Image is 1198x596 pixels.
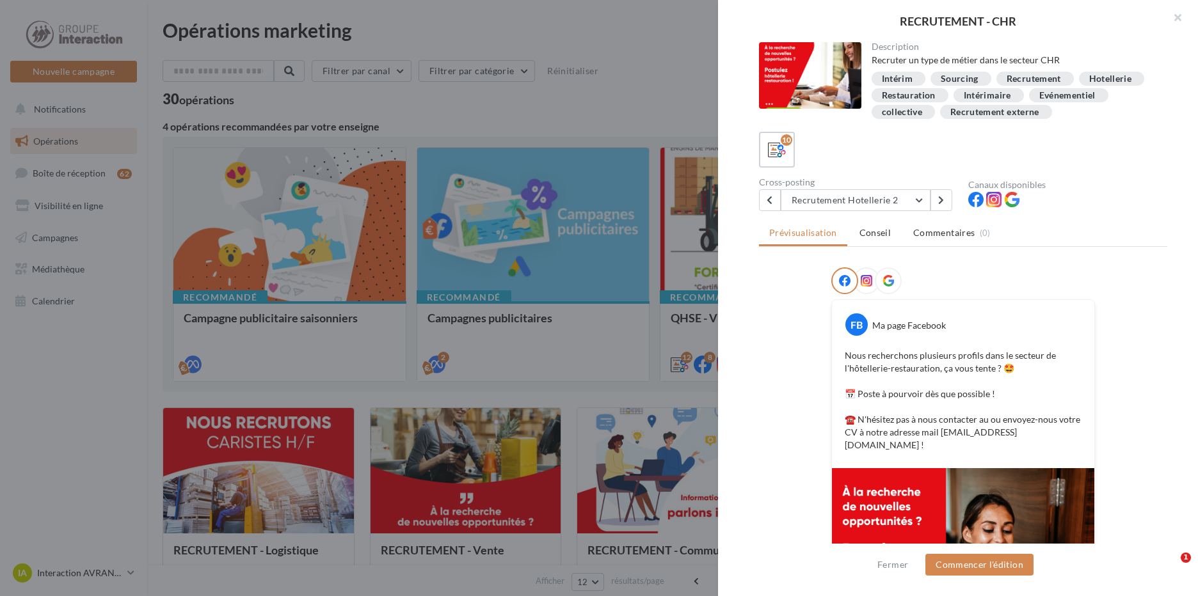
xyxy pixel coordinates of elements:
[950,107,1039,117] div: Recrutement externe
[1154,553,1185,583] iframe: Intercom live chat
[1181,553,1191,563] span: 1
[882,91,936,100] div: Restauration
[980,228,991,238] span: (0)
[845,313,868,336] div: FB
[759,178,958,187] div: Cross-posting
[941,74,978,84] div: Sourcing
[859,227,891,238] span: Conseil
[1089,74,1132,84] div: Hotellerie
[872,319,946,332] div: Ma page Facebook
[1039,91,1096,100] div: Evénementiel
[968,180,1167,189] div: Canaux disponibles
[1007,74,1061,84] div: Recrutement
[882,74,913,84] div: Intérim
[872,557,913,572] button: Fermer
[925,554,1034,576] button: Commencer l'édition
[872,42,1158,51] div: Description
[781,189,930,211] button: Recrutement Hotellerie 2
[872,54,1158,67] div: Recruter un type de métier dans le secteur CHR
[845,349,1082,451] p: Nous recherchons plusieurs profils dans le secteur de l'hôtellerie-restauration, ça vous tente ? ...
[913,226,975,239] span: Commentaires
[739,15,1178,27] div: RECRUTEMENT - CHR
[781,134,792,146] div: 10
[882,107,923,117] div: collective
[964,91,1011,100] div: Intérimaire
